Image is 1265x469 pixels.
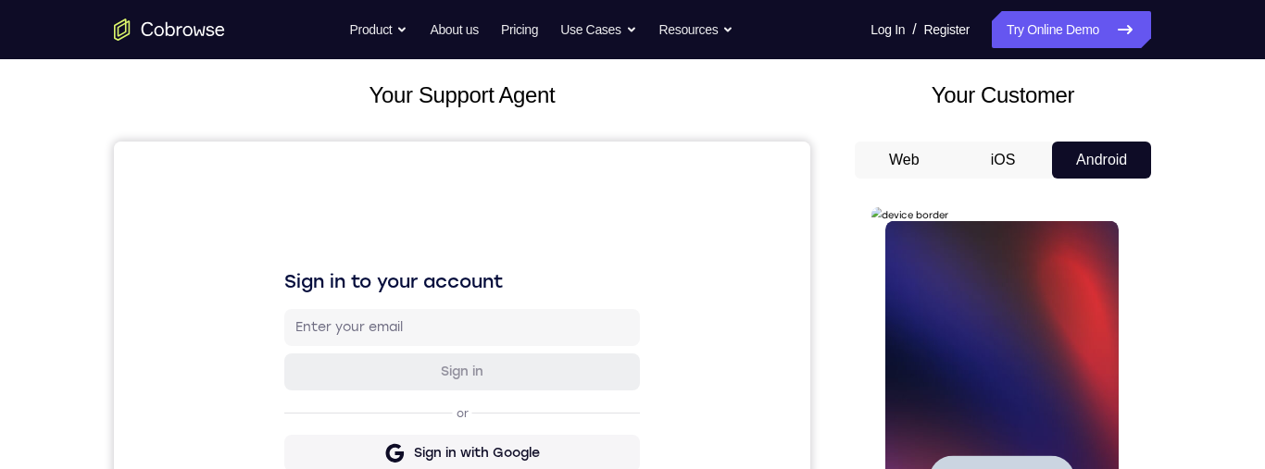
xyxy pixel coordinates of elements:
h2: Your Support Agent [114,79,810,112]
button: Sign in [170,212,526,249]
button: Sign in with Google [170,293,526,330]
button: Use Cases [560,11,636,48]
a: About us [430,11,478,48]
button: Sign in with GitHub [170,338,526,375]
span: Tap to Start [83,264,178,282]
button: Sign in with Intercom [170,382,526,419]
h2: Your Customer [855,79,1151,112]
a: Try Online Demo [992,11,1151,48]
div: Sign in with Zendesk [295,436,432,454]
input: Enter your email [182,177,515,195]
button: iOS [954,142,1053,179]
a: Pricing [501,11,538,48]
div: Sign in with Google [300,302,426,321]
span: / [912,19,916,41]
button: Web [855,142,954,179]
a: Log In [870,11,905,48]
button: Android [1052,142,1151,179]
a: Go to the home page [114,19,225,41]
div: Sign in with Intercom [294,391,433,410]
button: Tap to Start [57,248,204,297]
div: Sign in with GitHub [301,347,426,365]
button: Resources [659,11,734,48]
a: Register [924,11,970,48]
button: Sign in with Zendesk [170,426,526,463]
p: or [339,265,358,279]
button: Product [350,11,408,48]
